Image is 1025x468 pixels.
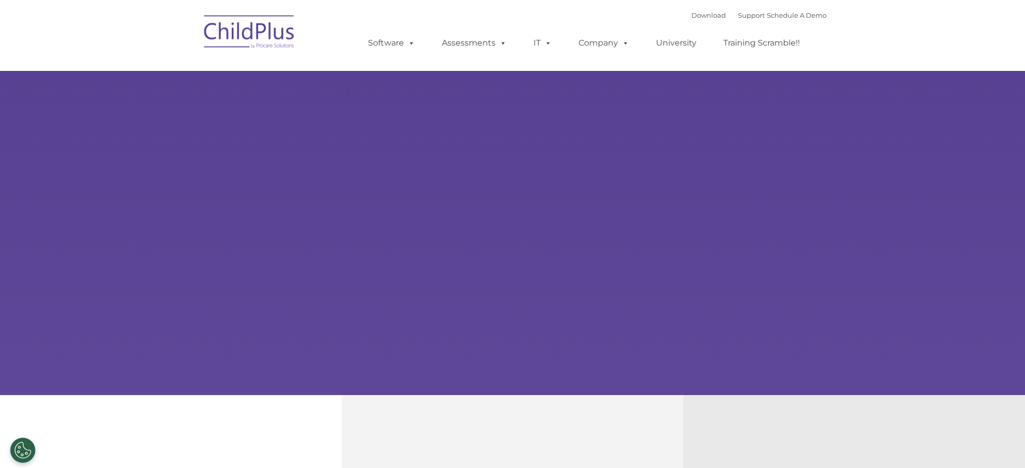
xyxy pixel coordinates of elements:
[691,11,827,19] font: |
[646,33,707,53] a: University
[691,11,726,19] a: Download
[199,8,300,59] img: ChildPlus by Procare Solutions
[358,33,425,53] a: Software
[738,11,765,19] a: Support
[10,438,35,463] button: Cookies Settings
[767,11,827,19] a: Schedule A Demo
[568,33,639,53] a: Company
[713,33,810,53] a: Training Scramble!!
[432,33,517,53] a: Assessments
[523,33,562,53] a: IT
